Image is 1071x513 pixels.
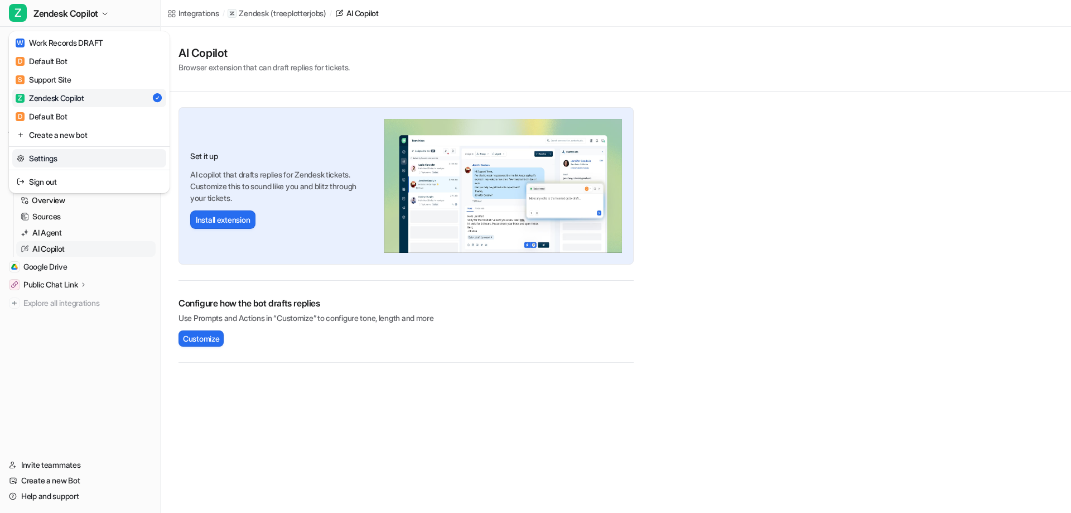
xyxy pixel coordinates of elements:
a: Create a new bot [12,126,166,144]
a: Sign out [12,172,166,191]
div: Default Bot [16,55,67,67]
a: Settings [12,149,166,167]
span: D [16,112,25,121]
span: Z [16,94,25,103]
div: Support Site [16,74,71,85]
span: S [16,75,25,84]
span: Z [9,4,27,22]
span: W [16,39,25,47]
span: Zendesk Copilot [33,6,98,21]
img: reset [17,129,25,141]
div: ZZendesk Copilot [9,31,170,193]
img: reset [17,176,25,188]
span: D [16,57,25,66]
div: Zendesk Copilot [16,92,84,104]
div: Default Bot [16,111,67,122]
img: reset [17,152,25,164]
div: Work Records DRAFT [16,37,103,49]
